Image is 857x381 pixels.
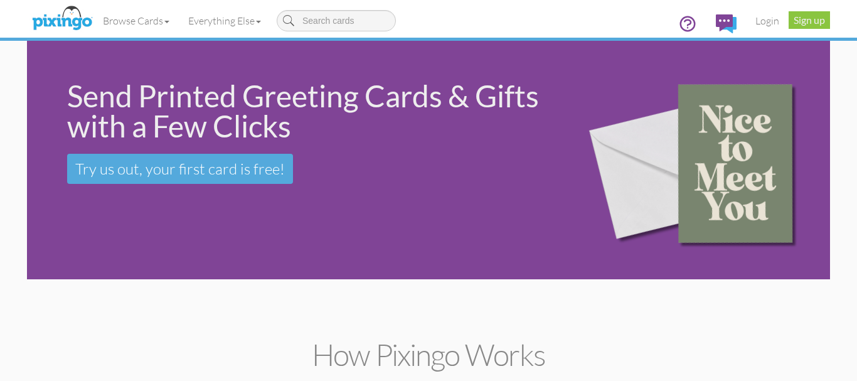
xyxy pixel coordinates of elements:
[746,5,789,36] a: Login
[789,11,830,29] a: Sign up
[277,10,396,31] input: Search cards
[716,14,737,33] img: comments.svg
[67,81,552,141] div: Send Printed Greeting Cards & Gifts with a Few Clicks
[93,5,179,36] a: Browse Cards
[29,3,95,35] img: pixingo logo
[856,380,857,381] iframe: Chat
[570,44,827,277] img: 15b0954d-2d2f-43ee-8fdb-3167eb028af9.png
[75,159,285,178] span: Try us out, your first card is free!
[179,5,270,36] a: Everything Else
[49,338,808,372] h2: How Pixingo works
[67,154,293,184] a: Try us out, your first card is free!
